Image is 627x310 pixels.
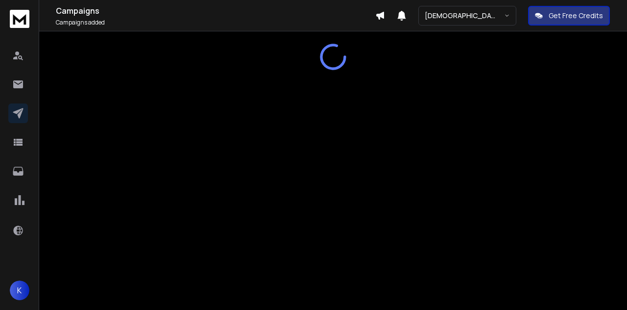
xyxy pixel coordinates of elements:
p: [DEMOGRAPHIC_DATA] <> Harsh SSA [425,11,504,21]
img: logo [10,10,29,28]
button: K [10,281,29,300]
button: Get Free Credits [528,6,610,26]
h1: Campaigns [56,5,375,17]
p: Get Free Credits [549,11,603,21]
p: Campaigns added [56,19,375,26]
